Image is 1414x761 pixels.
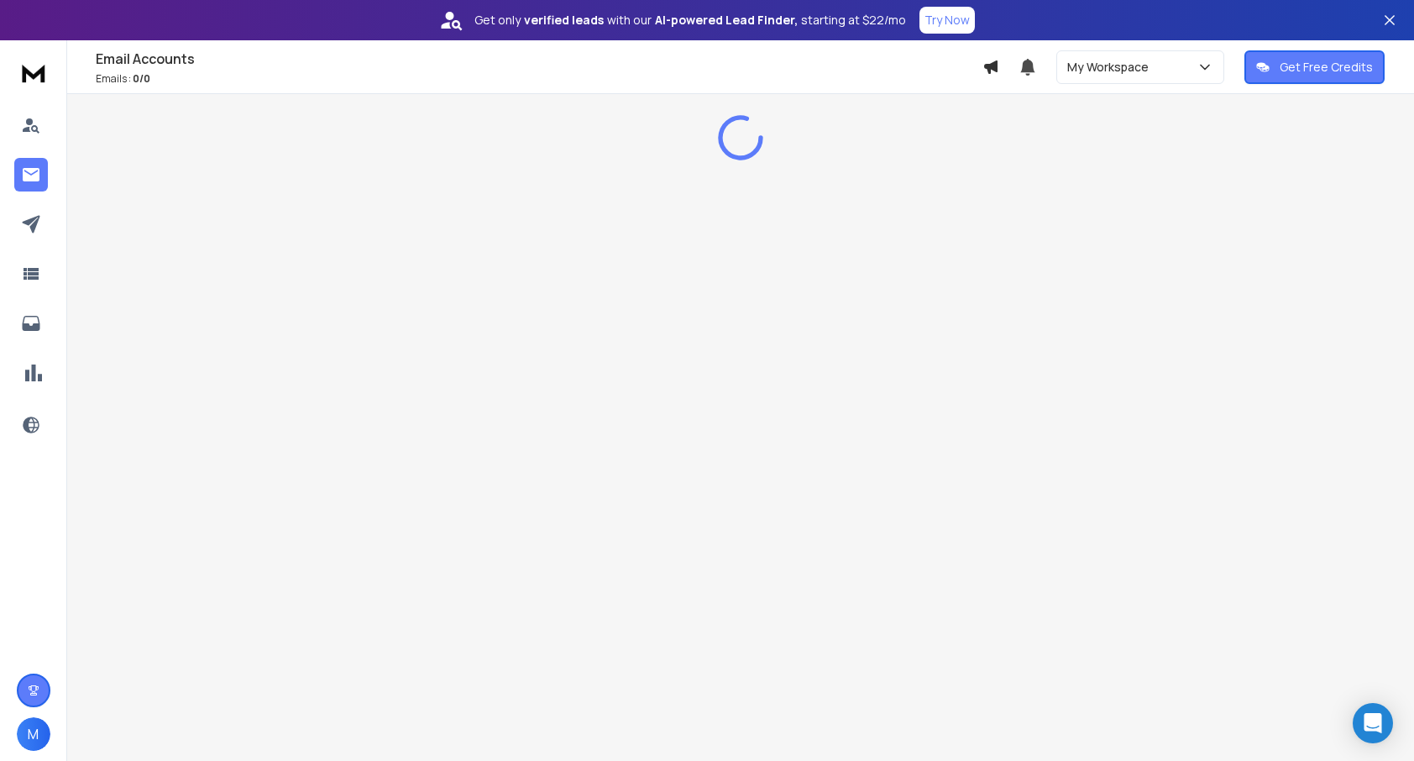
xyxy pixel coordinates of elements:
[96,72,982,86] p: Emails :
[655,12,798,29] strong: AI-powered Lead Finder,
[919,7,975,34] button: Try Now
[524,12,604,29] strong: verified leads
[474,12,906,29] p: Get only with our starting at $22/mo
[924,12,970,29] p: Try Now
[1067,59,1155,76] p: My Workspace
[96,49,982,69] h1: Email Accounts
[17,57,50,88] img: logo
[17,717,50,751] button: M
[133,71,150,86] span: 0 / 0
[1244,50,1385,84] button: Get Free Credits
[1353,703,1393,743] div: Open Intercom Messenger
[1280,59,1373,76] p: Get Free Credits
